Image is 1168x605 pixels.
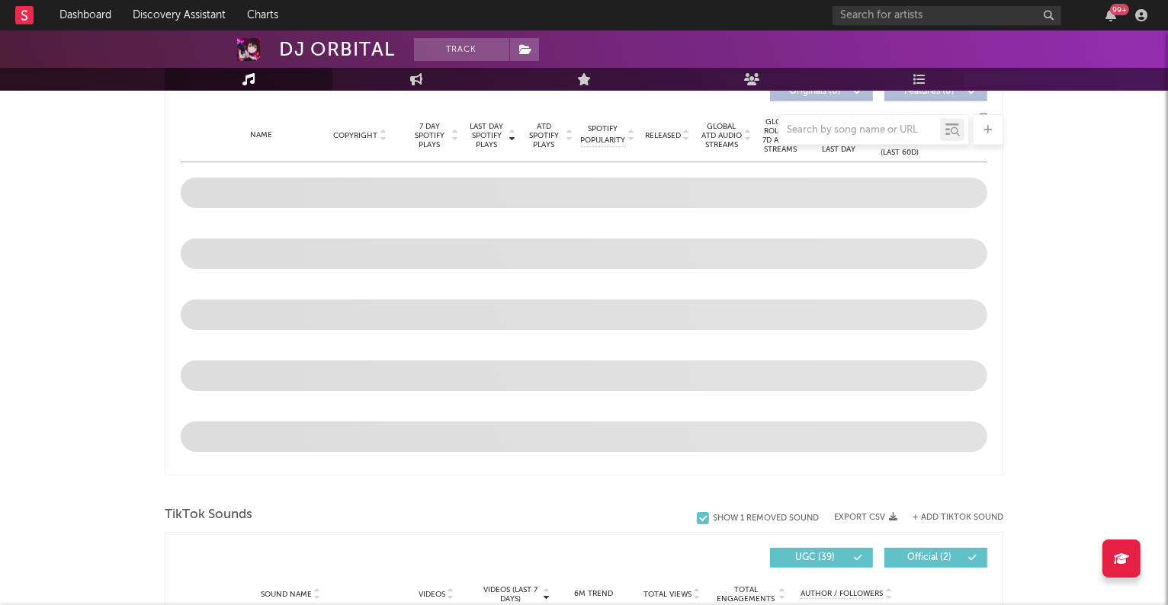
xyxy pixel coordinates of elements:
div: 99 + [1110,4,1129,15]
span: UGC ( 39 ) [780,553,850,562]
span: Author / Followers [801,589,883,599]
span: Videos (last 7 days) [480,585,541,603]
div: Global Streaming Trend (Last 60D) [877,113,923,158]
button: Export CSV [834,513,897,522]
span: Features ( 0 ) [894,87,964,96]
button: 99+ [1105,9,1116,21]
span: Total Engagements [715,585,777,603]
button: Originals(0) [770,82,873,101]
button: Official(2) [884,548,987,568]
button: Track [414,38,509,61]
span: Originals ( 0 ) [780,87,850,96]
span: TikTok Sounds [165,506,252,524]
button: + Add TikTok Sound [897,514,1003,522]
button: UGC(39) [770,548,873,568]
span: Videos [419,590,445,599]
span: Total Views [643,590,691,599]
div: 6M Trend [558,588,629,600]
div: Show 1 Removed Sound [713,514,819,523]
button: Features(0) [884,82,987,101]
input: Search by song name or URL [779,124,940,136]
input: Search for artists [833,6,1061,25]
span: Sound Name [261,590,312,599]
div: DJ ORBITAL [279,38,395,61]
button: + Add TikTok Sound [913,514,1003,522]
span: Official ( 2 ) [894,553,964,562]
